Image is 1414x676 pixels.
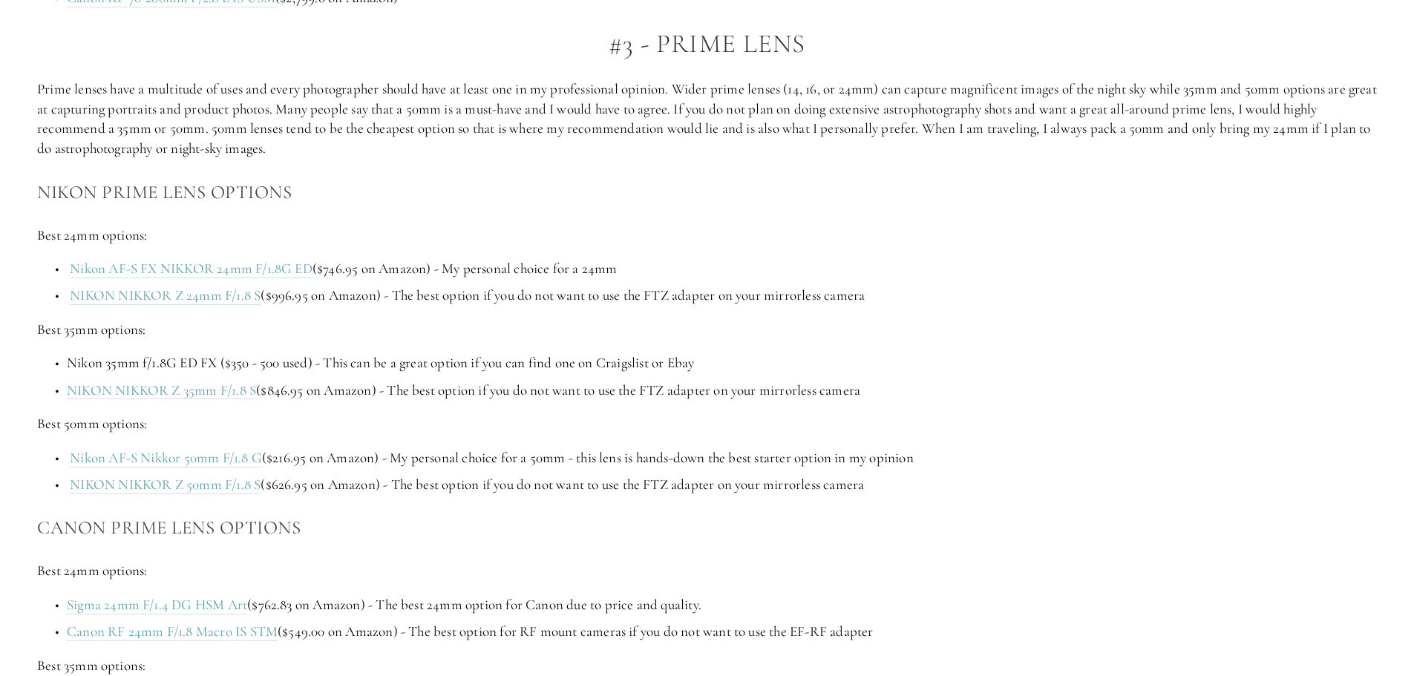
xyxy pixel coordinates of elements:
[37,79,1377,158] p: Prime lenses have a multitude of uses and every photographer should have at least one in my profe...
[67,448,1377,468] p: ($216.95 on Amazon) - My personal choice for a 50mm - this lens is hands-down the best starter op...
[67,381,1377,401] p: ($846.95 on Amazon) - The best option if you do not want to use the FTZ adapter on your mirrorles...
[70,260,312,278] a: Nikon AF-S FX NIKKOR 24mm F/1.8G ED
[67,353,1377,373] p: Nikon 35mm f/1.8G ED FX ($350 - 500 used) - This can be a great option if you can find one on Cra...
[37,414,1377,434] p: Best 50mm options:
[37,561,1377,581] p: Best 24mm options:
[67,259,1377,279] p: ($746.95 on Amazon) - My personal choice for a 24mm
[37,177,1377,207] h3: Nikon Prime Lens Options
[37,513,1377,542] h3: Canon Prime Lens Options
[67,381,256,400] a: NIKON NIKKOR Z 35mm F/1.8 S
[67,286,1377,306] p: ($996.95 on Amazon) - The best option if you do not want to use the FTZ adapter on your mirrorles...
[37,656,1377,676] p: Best 35mm options:
[37,30,1377,59] h2: #3 - Prime Lens
[37,226,1377,246] p: Best 24mm options:
[67,623,278,641] a: Canon RF 24mm F/1.8 Macro IS STM
[70,449,262,467] a: Nikon AF-S Nikkor 50mm F/1.8 G
[70,286,261,305] a: NIKON NIKKOR Z 24mm F/1.8 S
[67,596,247,614] a: Sigma 24mm F/1.4 DG HSM Art
[70,476,261,494] a: NIKON NIKKOR Z 50mm F/1.8 S
[37,320,1377,340] p: Best 35mm options:
[67,595,1377,615] p: ($762.83 on Amazon) - The best 24mm option for Canon due to price and quality.
[67,475,1377,495] p: ($626.95 on Amazon) - The best option if you do not want to use the FTZ adapter on your mirrorles...
[67,622,1377,642] p: ($549.00 on Amazon) - The best option for RF mount cameras if you do not want to use the EF-RF ad...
